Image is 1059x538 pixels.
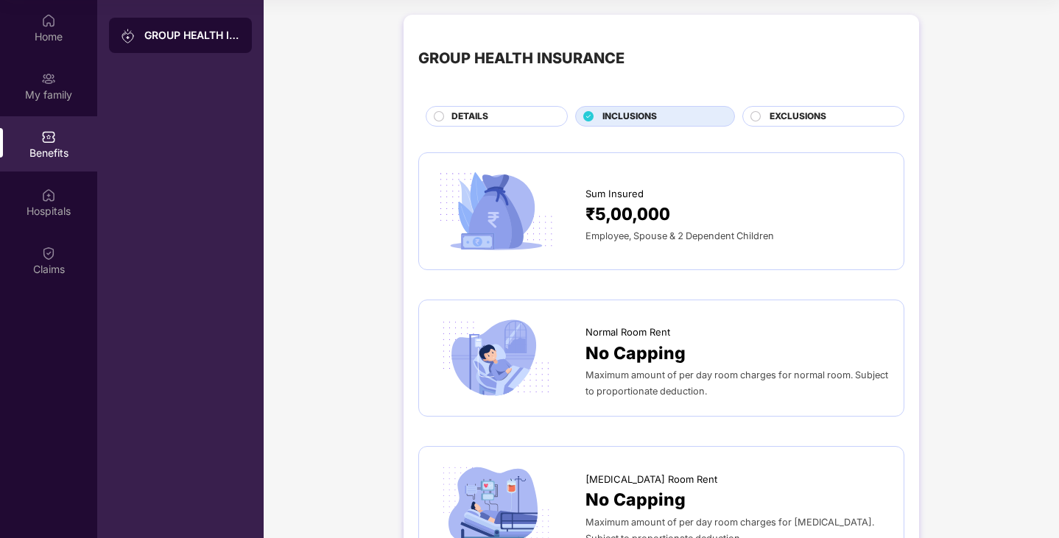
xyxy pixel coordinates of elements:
[585,486,686,513] span: No Capping
[41,13,56,28] img: svg+xml;base64,PHN2ZyBpZD0iSG9tZSIgeG1sbnM9Imh0dHA6Ly93d3cudzMub3JnLzIwMDAvc3ZnIiB3aWR0aD0iMjAiIG...
[41,130,56,144] img: svg+xml;base64,PHN2ZyBpZD0iQmVuZWZpdHMiIHhtbG5zPSJodHRwOi8vd3d3LnczLm9yZy8yMDAwL3N2ZyIgd2lkdGg9Ij...
[144,28,240,43] div: GROUP HEALTH INSURANCE
[585,325,670,339] span: Normal Room Rent
[41,188,56,202] img: svg+xml;base64,PHN2ZyBpZD0iSG9zcGl0YWxzIiB4bWxucz0iaHR0cDovL3d3dy53My5vcmcvMjAwMC9zdmciIHdpZHRoPS...
[585,472,717,486] span: [MEDICAL_DATA] Room Rent
[585,230,774,241] span: Employee, Spouse & 2 Dependent Children
[585,201,670,227] span: ₹5,00,000
[41,246,56,261] img: svg+xml;base64,PHN2ZyBpZD0iQ2xhaW0iIHhtbG5zPSJodHRwOi8vd3d3LnczLm9yZy8yMDAwL3N2ZyIgd2lkdGg9IjIwIi...
[418,47,625,70] div: GROUP HEALTH INSURANCE
[434,315,558,402] img: icon
[585,369,888,397] span: Maximum amount of per day room charges for normal room. Subject to proportionate deduction.
[585,340,686,367] span: No Capping
[451,110,488,124] span: DETAILS
[434,168,558,255] img: icon
[770,110,826,124] span: EXCLUSIONS
[121,29,136,43] img: svg+xml;base64,PHN2ZyB3aWR0aD0iMjAiIGhlaWdodD0iMjAiIHZpZXdCb3g9IjAgMCAyMCAyMCIgZmlsbD0ibm9uZSIgeG...
[585,186,644,201] span: Sum Insured
[602,110,657,124] span: INCLUSIONS
[41,71,56,86] img: svg+xml;base64,PHN2ZyB3aWR0aD0iMjAiIGhlaWdodD0iMjAiIHZpZXdCb3g9IjAgMCAyMCAyMCIgZmlsbD0ibm9uZSIgeG...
